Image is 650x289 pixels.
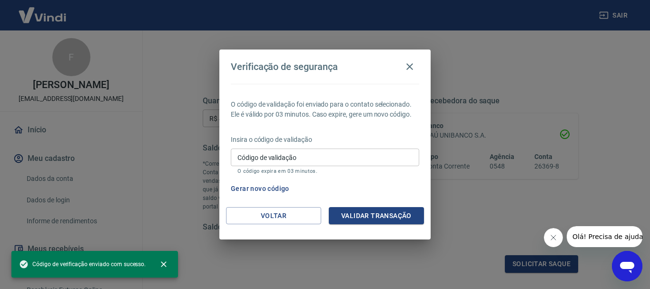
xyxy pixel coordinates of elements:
span: Código de verificação enviado com sucesso. [19,259,146,269]
p: O código de validação foi enviado para o contato selecionado. Ele é válido por 03 minutos. Caso e... [231,100,419,120]
iframe: Fechar mensagem [544,228,563,247]
p: O código expira em 03 minutos. [237,168,413,174]
h4: Verificação de segurança [231,61,338,72]
button: Validar transação [329,207,424,225]
button: Gerar novo código [227,180,293,198]
button: Voltar [226,207,321,225]
span: Olá! Precisa de ajuda? [6,7,80,14]
p: Insira o código de validação [231,135,419,145]
iframe: Mensagem da empresa [567,226,642,247]
iframe: Botão para abrir a janela de mensagens [612,251,642,281]
button: close [153,254,174,275]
